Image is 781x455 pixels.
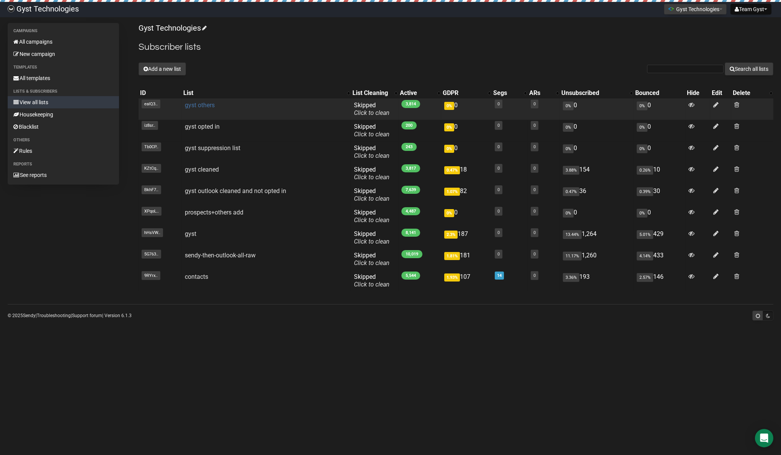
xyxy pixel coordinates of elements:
td: 30 [634,184,685,206]
a: New campaign [8,48,119,60]
a: 0 [533,230,536,235]
td: 10 [634,163,685,184]
a: gyst cleaned [185,166,219,173]
span: 0% [444,123,454,131]
td: 0 [634,120,685,141]
span: ealQ3.. [142,100,160,108]
a: 0 [533,123,536,128]
div: Unsubscribed [561,89,626,97]
span: 1.93% [444,273,460,282]
span: BkhF7.. [142,185,161,194]
th: Edit: No sort applied, sorting is disabled [710,88,731,98]
span: 2.57% [637,273,653,282]
td: 187 [441,227,492,249]
td: 429 [634,227,685,249]
div: Open Intercom Messenger [755,429,773,447]
span: 0% [637,123,647,132]
div: ID [140,89,180,97]
a: Housekeeping [8,108,119,121]
span: Tb0CP.. [142,142,161,151]
a: Click to clean [354,152,390,159]
a: 0 [497,187,500,192]
a: Click to clean [354,259,390,267]
span: Skipped [354,252,390,267]
div: GDPR [443,89,484,97]
div: Hide [687,89,708,97]
th: ARs: No sort applied, activate to apply an ascending sort [528,88,559,98]
th: List Cleaning: No sort applied, activate to apply an ascending sort [351,88,398,98]
span: 3.36% [563,273,579,282]
span: 3,814 [401,100,420,108]
span: 200 [401,121,417,129]
span: 0% [563,144,574,153]
a: Click to clean [354,281,390,288]
span: Skipped [354,166,390,181]
span: 0% [637,209,647,218]
th: Delete: No sort applied, activate to apply an ascending sort [731,88,773,98]
div: Delete [733,89,766,97]
span: 3.88% [563,166,579,175]
td: 0 [441,98,492,120]
span: Skipped [354,187,390,202]
span: Skipped [354,144,390,159]
th: ID: No sort applied, sorting is disabled [139,88,182,98]
a: Blacklist [8,121,119,133]
td: 0 [560,98,634,120]
button: Search all lists [725,62,773,75]
td: 181 [441,249,492,270]
span: Skipped [354,123,390,138]
span: 0% [444,209,454,217]
a: 0 [533,166,536,171]
span: 5,544 [401,272,420,280]
div: Segs [493,89,520,97]
a: sendy-then-outlook-all-raw [185,252,256,259]
td: 82 [441,184,492,206]
th: Hide: No sort applied, sorting is disabled [685,88,710,98]
a: contacts [185,273,208,280]
span: Skipped [354,230,390,245]
button: Add a new list [139,62,186,75]
div: List Cleaning [352,89,391,97]
td: 0 [441,141,492,163]
a: Click to clean [354,238,390,245]
a: Gyst Technologies [139,23,205,33]
td: 0 [560,120,634,141]
span: 0% [563,123,574,132]
td: 0 [634,141,685,163]
td: 0 [634,98,685,120]
a: 0 [497,101,500,106]
a: 14 [497,273,502,278]
img: 1.png [668,6,674,12]
li: Templates [8,63,119,72]
td: 107 [441,270,492,291]
span: 5.01% [637,230,653,239]
a: All campaigns [8,36,119,48]
td: 0 [560,141,634,163]
div: Edit [712,89,730,97]
th: Segs: No sort applied, activate to apply an ascending sort [492,88,528,98]
span: 4,487 [401,207,420,215]
a: Sendy [23,313,36,318]
a: Click to clean [354,109,390,116]
span: Skipped [354,273,390,288]
span: 0% [563,101,574,110]
span: 0.39% [637,187,653,196]
a: 0 [497,123,500,128]
a: gyst opted in [185,123,220,130]
td: 193 [560,270,634,291]
a: Rules [8,145,119,157]
a: Click to clean [354,195,390,202]
div: Bounced [635,89,684,97]
span: 0% [563,209,574,218]
li: Others [8,136,119,145]
a: Support forum [72,313,102,318]
div: Active [400,89,434,97]
td: 0 [560,206,634,227]
a: 0 [497,252,500,257]
span: XPqoL.. [142,207,161,216]
span: 1.07% [444,188,460,196]
td: 433 [634,249,685,270]
p: © 2025 | | | Version 6.1.3 [8,311,132,320]
a: 0 [533,144,536,149]
td: 146 [634,270,685,291]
